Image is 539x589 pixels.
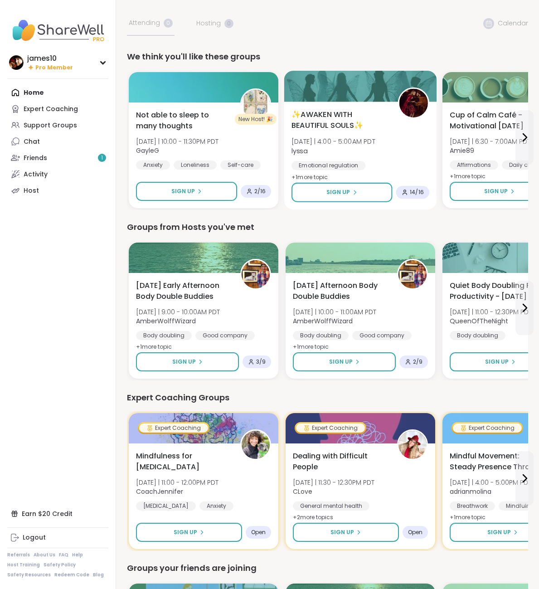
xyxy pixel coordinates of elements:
[27,54,73,63] div: james10
[7,182,108,199] a: Host
[293,523,399,542] button: Sign Up
[136,501,196,511] div: [MEDICAL_DATA]
[450,316,508,326] b: QueenOfTheNight
[136,307,220,316] span: [DATE] | 9:00 - 10:00AM PDT
[293,478,374,487] span: [DATE] | 11:30 - 12:30PM PDT
[330,528,354,536] span: Sign Up
[136,331,192,340] div: Body doubling
[127,221,528,234] div: Groups from Hosts you've met
[172,358,196,366] span: Sign Up
[24,121,77,130] div: Support Groups
[136,352,239,371] button: Sign Up
[453,423,522,433] div: Expert Coaching
[136,280,230,302] span: [DATE] Early Afternoon Body Double Buddies
[72,552,83,558] a: Help
[101,154,103,162] span: 1
[450,478,531,487] span: [DATE] | 4:00 - 5:00PM PDT
[7,506,108,522] div: Earn $20 Credit
[293,451,387,472] span: Dealing with Difficult People
[256,358,266,365] span: 3 / 9
[408,529,422,536] span: Open
[59,552,68,558] a: FAQ
[35,64,73,72] span: Pro Member
[352,331,412,340] div: Good company
[291,146,307,155] b: lyssa
[450,501,495,511] div: Breathwork
[136,523,242,542] button: Sign Up
[199,501,233,511] div: Anxiety
[23,533,46,542] div: Logout
[398,431,427,459] img: CLove
[450,331,505,340] div: Body doubling
[7,166,108,182] a: Activity
[7,117,108,133] a: Support Groups
[127,562,528,574] div: Groups your friends are joining
[174,161,217,170] div: Loneliness
[450,307,532,316] span: [DATE] | 11:00 - 12:30PM PDT
[329,358,353,366] span: Sign Up
[24,186,39,195] div: Host
[450,146,474,155] b: Amie89
[450,161,498,170] div: Affirmations
[7,150,108,166] a: Friends1
[7,15,108,46] img: ShareWell Nav Logo
[293,307,376,316] span: [DATE] | 10:00 - 11:00AM PDT
[139,423,208,433] div: Expert Coaching
[296,423,365,433] div: Expert Coaching
[220,161,261,170] div: Self-care
[413,358,422,365] span: 2 / 9
[24,105,78,114] div: Expert Coaching
[127,50,528,63] div: We think you'll like these groups
[34,552,55,558] a: About Us
[174,528,197,536] span: Sign Up
[7,530,108,546] a: Logout
[291,161,365,170] div: Emotional regulation
[127,391,528,404] div: Expert Coaching Groups
[136,316,196,326] b: AmberWolffWizard
[7,101,108,117] a: Expert Coaching
[7,572,51,578] a: Safety Resources
[410,189,424,196] span: 14 / 16
[450,137,530,146] span: [DATE] | 6:30 - 7:00AM PDT
[399,89,428,117] img: lyssa
[136,110,230,131] span: Not able to sleep to many thoughts
[484,187,508,195] span: Sign Up
[326,188,350,196] span: Sign Up
[398,260,427,288] img: AmberWolffWizard
[235,114,277,125] div: New Host! 🎉
[24,137,40,146] div: Chat
[293,331,349,340] div: Body doubling
[291,137,375,146] span: [DATE] | 4:00 - 5:00AM PDT
[136,451,230,472] span: Mindfulness for [MEDICAL_DATA]
[7,133,108,150] a: Chat
[293,316,353,326] b: AmberWolffWizard
[136,137,219,146] span: [DATE] | 10:00 - 11:30PM PDT
[93,572,104,578] a: Blog
[136,146,159,155] b: GayleG
[136,182,237,201] button: Sign Up
[293,501,369,511] div: General mental health
[291,183,392,202] button: Sign Up
[9,55,24,70] img: james10
[487,528,511,536] span: Sign Up
[136,161,170,170] div: Anxiety
[242,431,270,459] img: CoachJennifer
[293,487,312,496] b: CLove
[254,188,266,195] span: 2 / 16
[485,358,509,366] span: Sign Up
[291,109,388,131] span: ✨AWAKEN WITH BEAUTIFUL SOULS✨
[251,529,266,536] span: Open
[24,170,48,179] div: Activity
[195,331,255,340] div: Good company
[171,187,195,195] span: Sign Up
[293,352,396,371] button: Sign Up
[24,154,47,163] div: Friends
[7,562,40,568] a: Host Training
[136,487,183,496] b: CoachJennifer
[450,487,491,496] b: adrianmolina
[242,260,270,288] img: AmberWolffWizard
[293,280,387,302] span: [DATE] Afternoon Body Double Buddies
[44,562,76,568] a: Safety Policy
[54,572,89,578] a: Redeem Code
[242,90,270,118] img: GayleG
